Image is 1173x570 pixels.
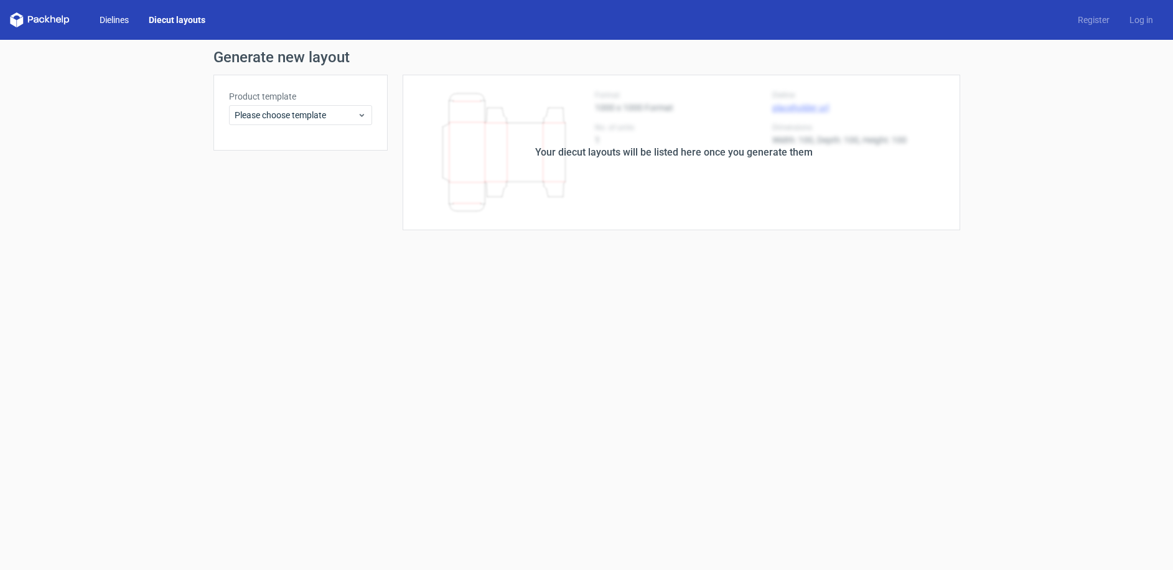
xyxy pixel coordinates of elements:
[90,14,139,26] a: Dielines
[1068,14,1119,26] a: Register
[229,90,372,103] label: Product template
[1119,14,1163,26] a: Log in
[139,14,215,26] a: Diecut layouts
[535,145,813,160] div: Your diecut layouts will be listed here once you generate them
[235,109,357,121] span: Please choose template
[213,50,960,65] h1: Generate new layout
